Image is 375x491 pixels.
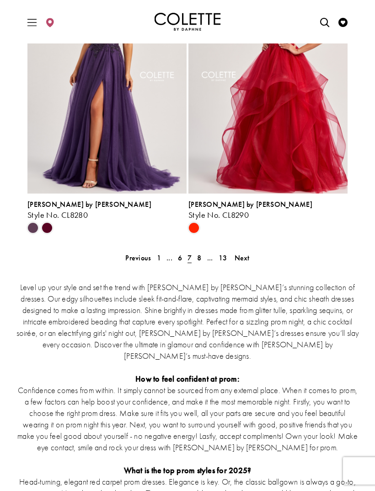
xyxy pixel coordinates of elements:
[316,7,352,37] div: Header Menu. Buttons: Search, Wishlist
[16,384,359,453] p: Confidence comes from within. It simply cannot be sourced from any external place. When it comes ...
[27,210,88,220] span: Style No. CL8280
[232,251,252,264] a: Next Page
[187,253,192,263] span: 7
[27,222,38,233] i: Plum
[204,251,216,264] a: ...
[135,373,240,384] strong: How to feel confident at prom:
[25,9,39,34] span: Toggle Main Navigation Menu
[27,200,187,220] div: Colette by Daphne Style No. CL8280
[23,7,59,37] div: Header Menu Left. Buttons: Hamburger menu , Store Locator
[216,251,230,264] a: 13
[188,200,348,220] div: Colette by Daphne Style No. CL8290
[197,253,201,263] span: 8
[219,253,227,263] span: 13
[178,253,182,263] span: 6
[188,210,249,220] span: Style No. CL8290
[27,200,151,209] span: [PERSON_NAME] by [PERSON_NAME]
[124,465,252,475] strong: What is the top prom styles for 2025?
[166,253,172,263] span: ...
[42,222,53,233] i: Burgundy
[154,251,164,264] a: 1
[235,253,250,263] span: Next
[318,9,332,34] a: Open Search dialog
[155,13,221,31] a: Colette by Daphne Homepage
[157,253,161,263] span: 1
[185,251,194,264] span: Current page
[43,9,57,34] a: Visit Store Locator page
[336,9,350,34] a: Visit Wishlist Page
[175,251,185,264] a: 6
[164,251,175,264] a: ...
[194,251,204,264] a: 8
[207,253,213,263] span: ...
[155,13,221,31] img: Colette by Daphne
[123,251,154,264] a: Prev Page
[125,253,151,263] span: Previous
[16,281,359,362] p: Level up your style and set the trend with [PERSON_NAME] by [PERSON_NAME]’s stunning collection o...
[188,200,312,209] span: [PERSON_NAME] by [PERSON_NAME]
[188,222,199,233] i: Scarlet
